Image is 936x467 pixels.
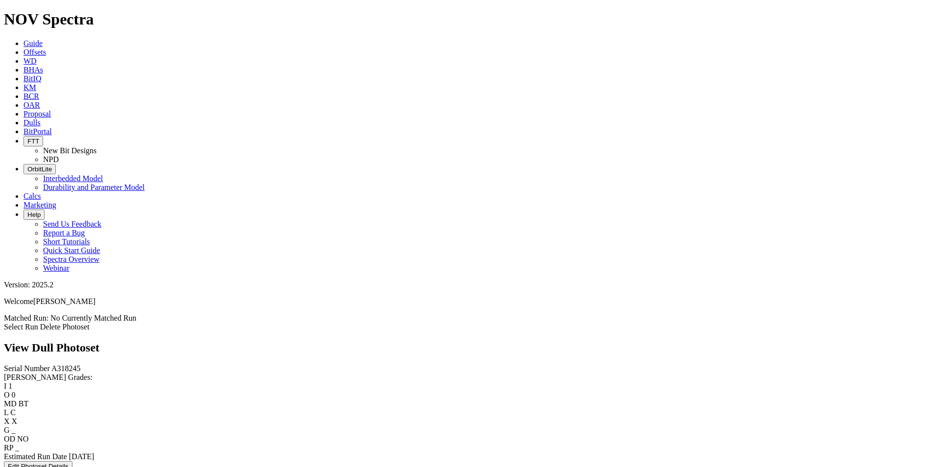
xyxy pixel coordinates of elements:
span: 1 [8,382,12,390]
span: X [12,417,18,425]
label: L [4,408,8,417]
label: Serial Number [4,364,50,373]
a: BCR [23,92,39,100]
a: BitIQ [23,74,41,83]
label: MD [4,399,17,408]
a: Delete Photoset [40,323,90,331]
a: Durability and Parameter Model [43,183,145,191]
span: FTT [27,138,39,145]
button: Help [23,210,45,220]
span: Matched Run: [4,314,48,322]
span: No Currently Matched Run [50,314,137,322]
span: C [10,408,16,417]
h2: View Dull Photoset [4,341,932,354]
a: Guide [23,39,43,47]
label: X [4,417,10,425]
span: A318245 [51,364,81,373]
span: Help [27,211,41,218]
div: [PERSON_NAME] Grades: [4,373,932,382]
a: KM [23,83,36,92]
a: Webinar [43,264,70,272]
a: Quick Start Guide [43,246,100,255]
div: Version: 2025.2 [4,280,932,289]
a: Interbedded Model [43,174,103,183]
a: BitPortal [23,127,52,136]
a: New Bit Designs [43,146,96,155]
span: _ [12,426,16,434]
a: NPD [43,155,59,163]
a: Short Tutorials [43,237,90,246]
span: BT [19,399,28,408]
a: OAR [23,101,40,109]
span: [DATE] [69,452,94,461]
h1: NOV Spectra [4,10,932,28]
a: Spectra Overview [43,255,99,263]
a: WD [23,57,37,65]
label: RP [4,444,13,452]
label: OD [4,435,15,443]
span: NO [17,435,28,443]
a: Offsets [23,48,46,56]
button: FTT [23,136,43,146]
a: Proposal [23,110,51,118]
a: BHAs [23,66,43,74]
span: OrbitLite [27,165,52,173]
span: _ [15,444,19,452]
a: Marketing [23,201,56,209]
label: I [4,382,6,390]
a: Select Run [4,323,38,331]
button: OrbitLite [23,164,56,174]
label: Estimated Run Date [4,452,67,461]
p: Welcome [4,297,932,306]
label: O [4,391,10,399]
span: [PERSON_NAME] [33,297,95,305]
a: Dulls [23,118,41,127]
span: 0 [12,391,16,399]
a: Calcs [23,192,41,200]
a: Send Us Feedback [43,220,101,228]
a: Report a Bug [43,229,85,237]
label: G [4,426,10,434]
